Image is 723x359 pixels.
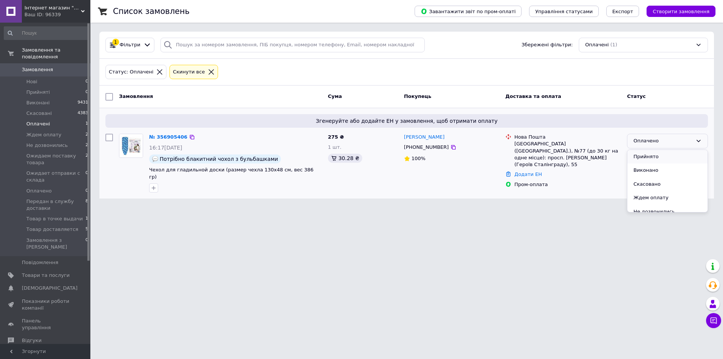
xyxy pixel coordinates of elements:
span: Ожидает отправки с склада [26,170,85,183]
span: (1) [610,42,617,47]
button: Створити замовлення [647,6,715,17]
span: Повідомлення [22,259,58,266]
li: Не дозвонились [627,205,708,219]
button: Експорт [606,6,639,17]
div: 1 [112,39,119,46]
a: Додати ЕН [514,171,542,177]
li: Прийнято [627,150,708,164]
span: Збережені фільтри: [522,41,573,49]
span: Замовлення та повідомлення [22,47,90,60]
span: Показники роботи компанії [22,298,70,312]
div: [PHONE_NUMBER] [403,142,450,152]
span: Панель управління [22,318,70,331]
span: Оплачені [585,41,609,49]
span: 0 [85,188,88,194]
div: [GEOGRAPHIC_DATA] ([GEOGRAPHIC_DATA].), №77 (до 30 кг на одне місце): просп. [PERSON_NAME] (Герої... [514,141,621,168]
button: Управління статусами [529,6,599,17]
span: Інтернет магазин "Дім на всі 100" [24,5,81,11]
span: Управління статусами [535,9,593,14]
span: Оплачені [26,121,50,127]
li: Ждем оплату [627,191,708,205]
div: Оплачено [633,137,692,145]
span: Статус [627,93,646,99]
span: 0 [85,170,88,183]
span: Товар доставляется [26,226,78,233]
div: Ваш ID: 96339 [24,11,90,18]
span: Нові [26,78,37,85]
img: Фото товару [119,134,143,157]
span: 2 [85,153,88,166]
h1: Список замовлень [113,7,189,16]
span: Прийняті [26,89,50,96]
span: Cума [328,93,342,99]
span: [DEMOGRAPHIC_DATA] [22,285,78,292]
span: 0 [85,78,88,85]
span: Передан в службу доставки [26,198,85,212]
span: Замовлення з [PERSON_NAME] [26,237,85,251]
div: Cкинути все [171,68,206,76]
div: 30.28 ₴ [328,154,362,163]
span: Потрібно блакитний чохол з бульбашками [160,156,278,162]
span: 0 [85,237,88,251]
img: :speech_balloon: [152,156,158,162]
span: 275 ₴ [328,134,344,140]
a: Чехол для гладильной доски (размер чехла 130х48 см, вес 386 гр) [149,167,314,180]
span: 16:17[DATE] [149,145,182,151]
span: Ждем оплату [26,131,61,138]
a: № 356905406 [149,134,188,140]
span: Товари та послуги [22,272,70,279]
div: Пром-оплата [514,181,621,188]
input: Пошук за номером замовлення, ПІБ покупця, номером телефону, Email, номером накладної [160,38,425,52]
span: 8 [85,198,88,212]
span: Не дозвонились [26,142,68,149]
span: Завантажити звіт по пром-оплаті [421,8,516,15]
li: Виконано [627,163,708,177]
span: Товар в точке выдачи [26,215,83,222]
span: Скасовані [26,110,52,117]
span: Відгуки [22,337,41,344]
span: 5 [85,226,88,233]
span: 0 [85,89,88,96]
span: Створити замовлення [653,9,709,14]
span: Доставка та оплата [505,93,561,99]
span: Покупець [404,93,432,99]
a: Створити замовлення [639,8,715,14]
div: Статус: Оплачені [107,68,155,76]
span: 4383 [78,110,88,117]
span: Замовлення [119,93,153,99]
span: 9431 [78,99,88,106]
a: [PERSON_NAME] [404,134,445,141]
span: Оплачено [26,188,52,194]
span: Фільтри [120,41,140,49]
input: Пошук [4,26,89,40]
span: 2 [85,142,88,149]
span: Замовлення [22,66,53,73]
button: Чат з покупцем [706,313,721,328]
span: Виконані [26,99,50,106]
span: 2 [85,131,88,138]
span: 1 шт. [328,144,342,150]
li: Скасовано [627,177,708,191]
span: Згенеруйте або додайте ЕН у замовлення, щоб отримати оплату [108,117,705,125]
div: Нова Пошта [514,134,621,141]
button: Завантажити звіт по пром-оплаті [415,6,522,17]
span: Експорт [612,9,633,14]
span: 1 [85,121,88,127]
span: 1 [85,215,88,222]
span: Ожидаем поставку товара [26,153,85,166]
span: 100% [412,156,426,161]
